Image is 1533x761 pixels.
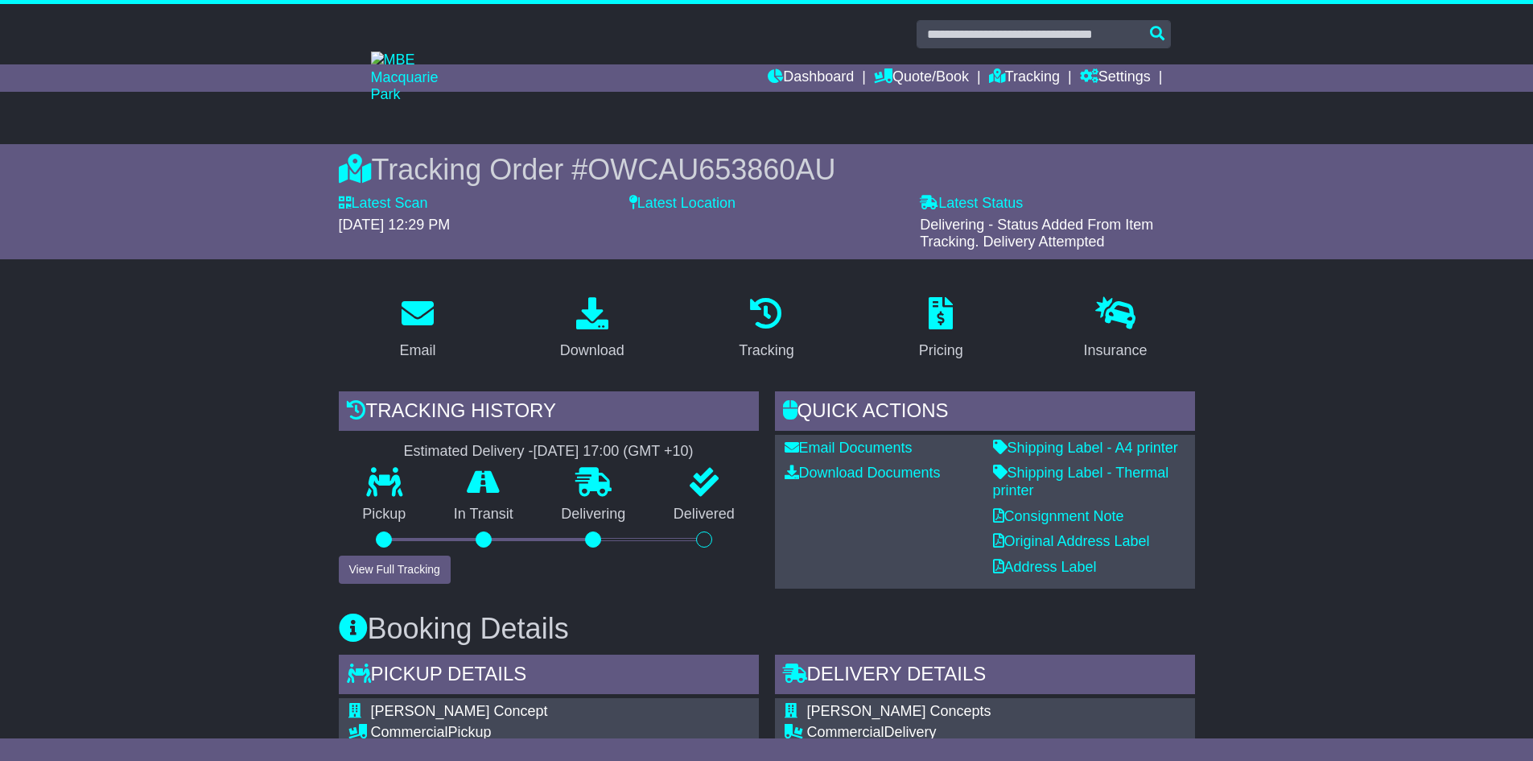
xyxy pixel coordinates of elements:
span: Commercial [371,724,448,740]
div: Delivery Details [775,655,1195,698]
span: Delivering - Status Added From Item Tracking. Delivery Attempted [920,217,1153,250]
label: Latest Location [629,195,736,213]
a: Consignment Note [993,508,1124,524]
a: Insurance [1074,292,1158,367]
span: OWCAU653860AU [587,153,835,186]
div: Estimated Delivery - [339,443,759,461]
img: MBE Macquarie Park [371,52,468,104]
p: Delivering [538,506,650,523]
span: Commercial [807,724,884,740]
p: Pickup [339,506,431,523]
div: [DATE] 17:00 (GMT +10) [534,443,694,461]
div: Pickup Details [339,655,759,698]
div: Tracking [739,340,793,362]
label: Latest Status [920,195,1023,213]
div: Pickup [371,724,736,742]
span: [DATE] 12:29 PM [339,217,451,233]
a: Settings [1080,64,1151,92]
a: Original Address Label [993,533,1150,549]
label: Latest Scan [339,195,428,213]
div: Insurance [1084,340,1148,362]
div: Email [399,340,435,362]
div: Tracking Order # [339,152,1195,187]
span: [PERSON_NAME] Concept [371,703,548,719]
a: Download [550,292,635,367]
a: Tracking [728,292,804,367]
p: Delivered [649,506,759,523]
a: Email [389,292,446,367]
a: Address Label [993,559,1097,575]
a: Pricing [909,292,974,367]
a: Quote/Book [874,64,969,92]
a: Dashboard [768,64,854,92]
a: Download Documents [785,465,941,481]
a: Email Documents [785,440,913,456]
button: View Full Tracking [339,556,451,584]
h3: Booking Details [339,613,1195,645]
span: [PERSON_NAME] Concepts [807,703,991,719]
div: Tracking history [339,391,759,435]
p: In Transit [430,506,538,523]
a: Shipping Label - A4 printer [993,440,1178,456]
div: Pricing [919,340,963,362]
a: Tracking [989,64,1060,92]
div: Delivery [807,724,1172,742]
div: Download [560,340,624,362]
a: Shipping Label - Thermal printer [993,465,1169,498]
div: Quick Actions [775,391,1195,435]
